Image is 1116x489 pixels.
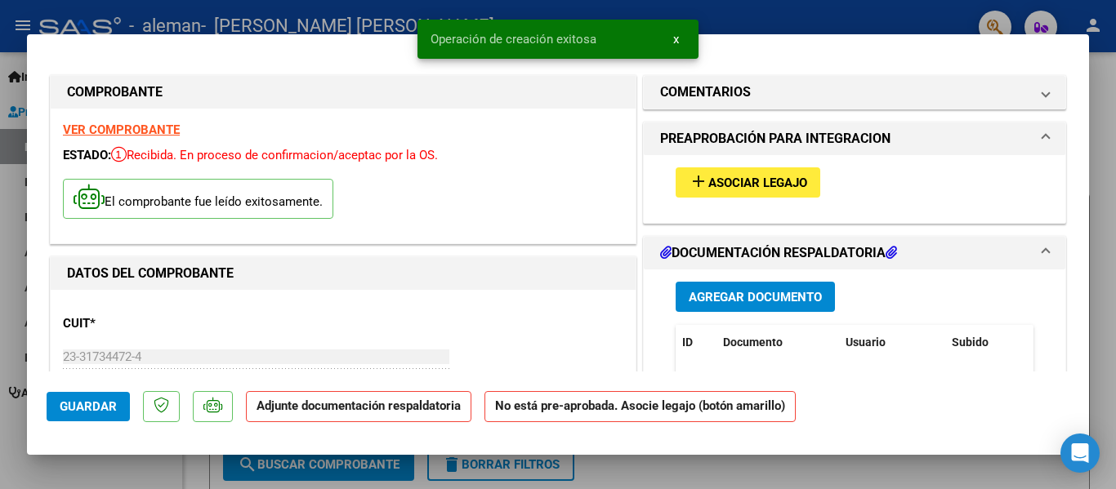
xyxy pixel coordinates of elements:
[689,290,822,305] span: Agregar Documento
[676,167,820,198] button: Asociar Legajo
[660,129,891,149] h1: PREAPROBACIÓN PARA INTEGRACION
[63,122,180,137] a: VER COMPROBANTE
[644,122,1065,155] mat-expansion-panel-header: PREAPROBACIÓN PARA INTEGRACION
[708,176,807,190] span: Asociar Legajo
[689,171,708,191] mat-icon: add
[676,282,835,312] button: Agregar Documento
[952,336,989,349] span: Subido
[63,314,231,333] p: CUIT
[1060,433,1100,473] div: Open Intercom Messenger
[676,325,716,360] datatable-header-cell: ID
[716,325,839,360] datatable-header-cell: Documento
[723,336,783,349] span: Documento
[60,399,117,414] span: Guardar
[67,265,234,281] strong: DATOS DEL COMPROBANTE
[47,392,130,421] button: Guardar
[644,237,1065,269] mat-expansion-panel-header: DOCUMENTACIÓN RESPALDATORIA
[257,398,461,413] strong: Adjunte documentación respaldatoria
[846,336,886,349] span: Usuario
[63,179,333,219] p: El comprobante fue leído exitosamente.
[945,325,1027,360] datatable-header-cell: Subido
[1027,325,1109,360] datatable-header-cell: Acción
[682,336,693,349] span: ID
[660,82,751,102] h1: COMENTARIOS
[644,155,1065,223] div: PREAPROBACIÓN PARA INTEGRACION
[644,76,1065,109] mat-expansion-panel-header: COMENTARIOS
[673,32,679,47] span: x
[431,31,596,47] span: Operación de creación exitosa
[839,325,945,360] datatable-header-cell: Usuario
[660,24,692,54] button: x
[484,391,796,423] strong: No está pre-aprobada. Asocie legajo (botón amarillo)
[660,243,897,263] h1: DOCUMENTACIÓN RESPALDATORIA
[63,148,111,162] span: ESTADO:
[67,84,163,100] strong: COMPROBANTE
[111,148,438,162] span: Recibida. En proceso de confirmacion/aceptac por la OS.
